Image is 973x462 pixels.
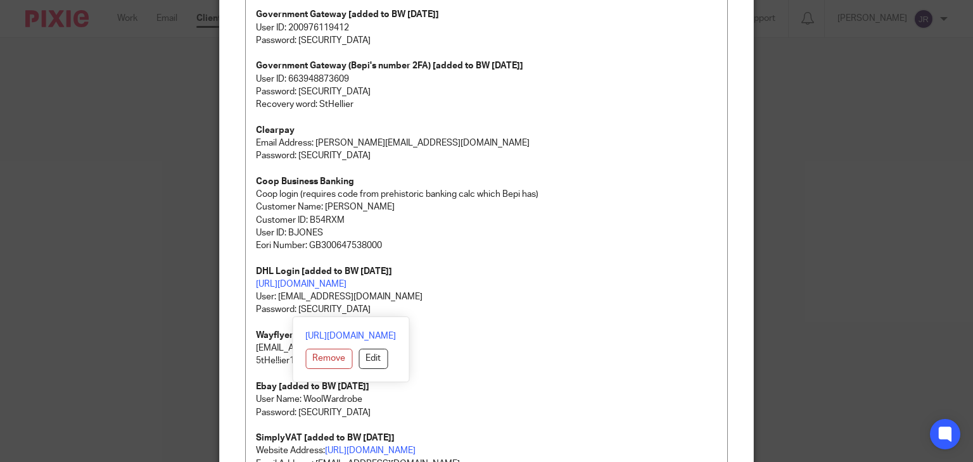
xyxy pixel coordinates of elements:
strong: SimplyVAT [added to BW [DATE]] [256,434,395,442]
p: Recovery word: StHellier [256,98,718,111]
strong: Coop Business Banking [256,177,354,186]
button: Remove [305,349,352,369]
p: Customer ID: B54RXM [256,214,718,227]
strong: Ebay [added to BW [DATE]] [256,382,369,391]
p: [EMAIL_ADDRESS][DOMAIN_NAME] [256,342,718,354]
p: User ID: 200976119412 Password: [SECURITY_DATA] [256,22,718,47]
strong: Clearpay [256,126,295,135]
p: User: [EMAIL_ADDRESS][DOMAIN_NAME] [256,278,718,304]
p: User ID: 663948873609 [256,59,718,85]
strong: Wayflyer [added to BW [DATE]] [256,331,386,340]
p: 5tHe!!ier123 [256,354,718,367]
p: Password: [SECURITY_DATA] [256,406,718,419]
p: Customer Name: [PERSON_NAME] [256,201,718,213]
a: [URL][DOMAIN_NAME] [256,280,347,289]
p: Password: [SECURITY_DATA] [256,85,718,98]
strong: Government Gateway [added to BW [DATE]] [256,10,439,19]
strong: Government Gateway (Bepi's number 2FA) [added to BW [DATE]] [256,61,523,70]
p: Coop login (requires code from prehistoric banking calc which Bepi has) [256,188,718,201]
p: Eori Number: GB300647538000 [256,239,718,252]
p: User Name: WoolWardrobe [256,393,718,406]
a: [URL][DOMAIN_NAME] [305,330,396,342]
button: Edit [359,349,388,369]
p: Email Address: [PERSON_NAME][EMAIL_ADDRESS][DOMAIN_NAME] Password: [SECURITY_DATA] [256,124,718,163]
a: [URL][DOMAIN_NAME] [325,446,416,455]
strong: DHL Login [added to BW [DATE]] [256,267,392,276]
p: User ID: BJONES [256,227,718,239]
p: Password: [SECURITY_DATA] [256,303,718,316]
p: Website Address: [256,432,718,458]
